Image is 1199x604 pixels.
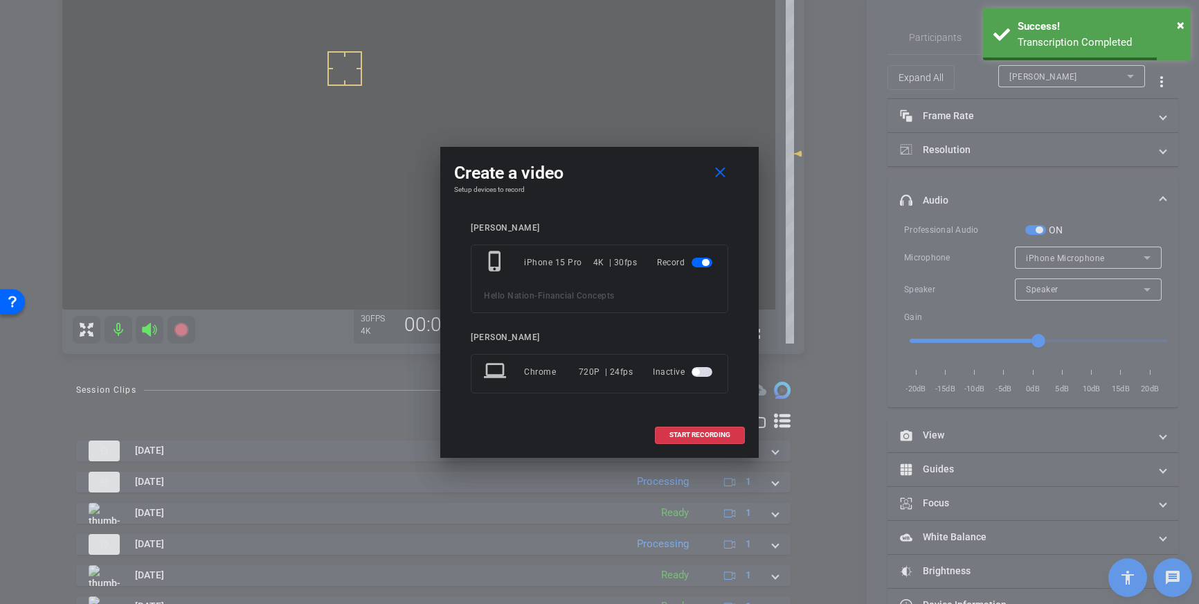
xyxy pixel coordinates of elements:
[471,223,728,233] div: [PERSON_NAME]
[538,291,615,301] span: Financial Concepts
[653,359,715,384] div: Inactive
[1177,17,1184,33] span: ×
[657,250,715,275] div: Record
[484,291,534,301] span: Hello Nation
[1018,35,1180,51] div: Transcription Completed
[454,186,745,194] h4: Setup devices to record
[484,250,509,275] mat-icon: phone_iphone
[579,359,633,384] div: 720P | 24fps
[454,161,745,186] div: Create a video
[524,359,579,384] div: Chrome
[669,432,730,438] span: START RECORDING
[655,427,745,444] button: START RECORDING
[1018,19,1180,35] div: Success!
[593,250,638,275] div: 4K | 30fps
[534,291,538,301] span: -
[484,359,509,384] mat-icon: laptop
[471,332,728,343] div: [PERSON_NAME]
[524,250,593,275] div: iPhone 15 Pro
[712,164,729,181] mat-icon: close
[1177,15,1184,35] button: Close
